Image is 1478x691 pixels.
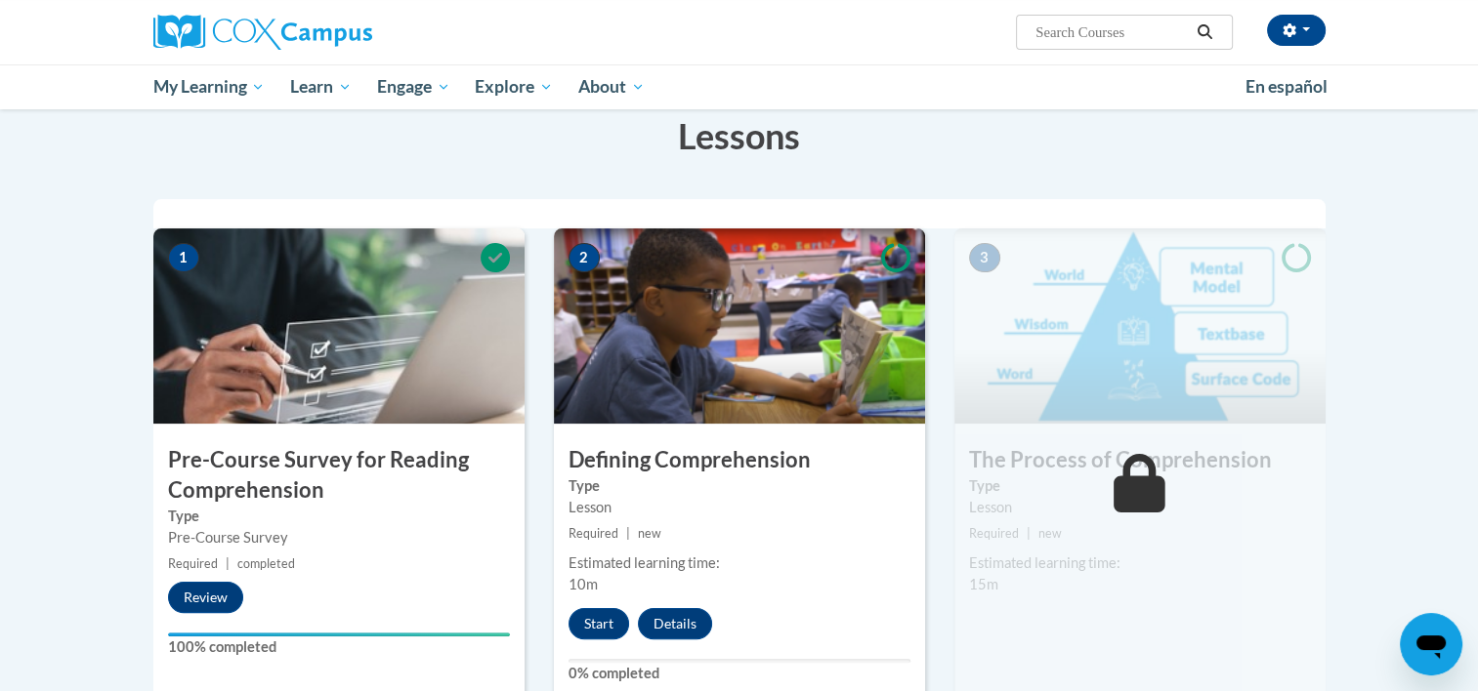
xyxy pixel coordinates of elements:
label: 0% completed [569,663,910,684]
a: Learn [277,64,364,109]
button: Details [638,608,712,639]
a: My Learning [141,64,278,109]
input: Search Courses [1034,20,1190,44]
span: Required [569,526,618,541]
span: 1 [168,243,199,272]
div: Pre-Course Survey [168,527,510,549]
div: Lesson [569,497,910,518]
span: Engage [377,75,450,99]
span: About [578,75,645,99]
span: 2 [569,243,600,272]
a: En español [1233,66,1340,107]
button: Search [1190,20,1219,44]
a: Engage [364,64,463,109]
button: Start [569,608,629,639]
img: Cox Campus [153,15,372,50]
label: Type [168,506,510,527]
span: Required [168,556,218,571]
label: Type [969,475,1311,497]
div: Estimated learning time: [969,552,1311,574]
span: | [626,526,630,541]
img: Course Image [153,228,525,424]
span: Learn [290,75,352,99]
h3: Pre-Course Survey for Reading Comprehension [153,445,525,506]
div: Lesson [969,497,1311,518]
label: 100% completed [168,636,510,658]
span: 10m [569,576,598,592]
h3: Lessons [153,111,1326,160]
button: Account Settings [1267,15,1326,46]
a: Explore [462,64,566,109]
img: Course Image [554,228,925,424]
span: | [226,556,230,571]
span: | [1027,526,1031,541]
span: new [1038,526,1062,541]
span: new [638,526,661,541]
a: About [566,64,657,109]
iframe: Button to launch messaging window [1400,613,1462,675]
span: 15m [969,576,998,592]
span: My Learning [152,75,265,99]
span: Explore [475,75,553,99]
span: 3 [969,243,1000,272]
div: Estimated learning time: [569,552,910,574]
div: Main menu [124,64,1355,109]
h3: The Process of Comprehension [954,445,1326,475]
h3: Defining Comprehension [554,445,925,475]
span: En español [1246,76,1328,97]
button: Review [168,582,243,613]
span: completed [237,556,295,571]
label: Type [569,475,910,497]
span: Required [969,526,1019,541]
img: Course Image [954,228,1326,424]
a: Cox Campus [153,15,525,50]
div: Your progress [168,632,510,636]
